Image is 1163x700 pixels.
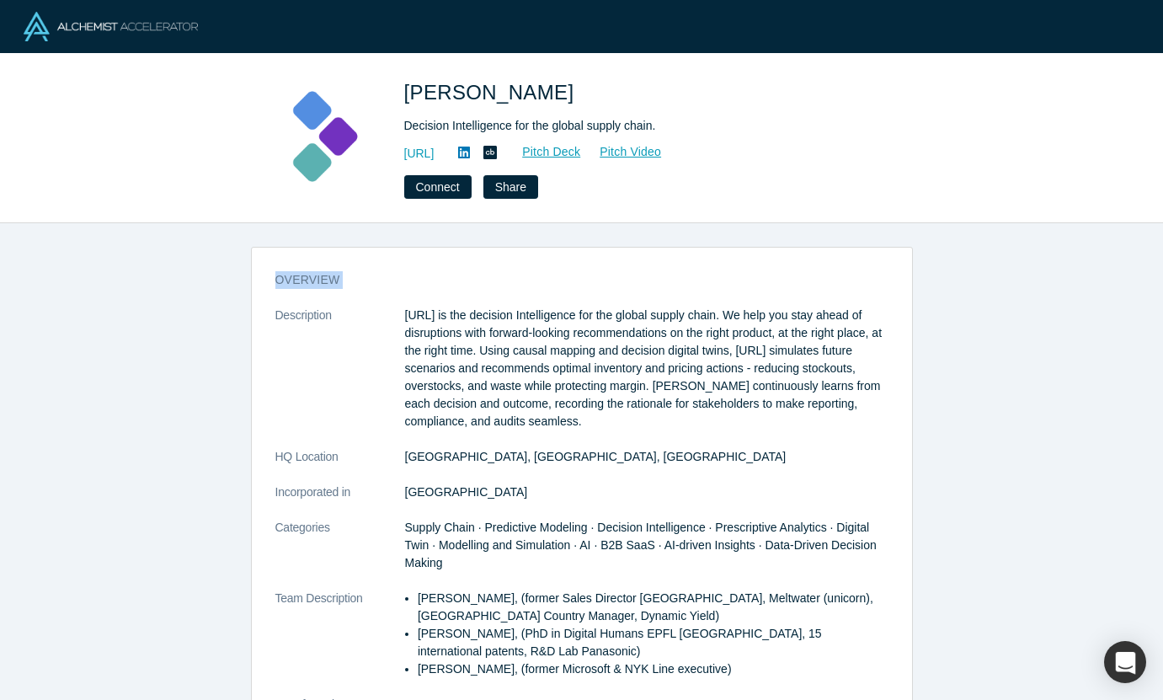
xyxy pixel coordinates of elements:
[405,521,877,569] span: Supply Chain · Predictive Modeling · Decision Intelligence · Prescriptive Analytics · Digital Twi...
[483,175,538,199] button: Share
[418,590,888,625] li: [PERSON_NAME], (former Sales Director [GEOGRAPHIC_DATA], Meltwater (unicorn), [GEOGRAPHIC_DATA] C...
[404,145,435,163] a: [URL]
[263,77,381,195] img: Kimaru AI's Logo
[405,307,888,430] p: [URL] is the decision Intelligence for the global supply chain. We help you stay ahead of disrupt...
[404,117,876,135] div: Decision Intelligence for the global supply chain.
[275,484,405,519] dt: Incorporated in
[275,519,405,590] dt: Categories
[581,142,662,162] a: Pitch Video
[405,484,888,501] dd: [GEOGRAPHIC_DATA]
[275,271,865,289] h3: overview
[404,81,580,104] span: [PERSON_NAME]
[275,590,405,696] dt: Team Description
[275,448,405,484] dt: HQ Location
[24,12,198,41] img: Alchemist Logo
[418,660,888,678] li: [PERSON_NAME], (former Microsoft & NYK Line executive)
[404,175,472,199] button: Connect
[405,448,888,466] dd: [GEOGRAPHIC_DATA], [GEOGRAPHIC_DATA], [GEOGRAPHIC_DATA]
[504,142,581,162] a: Pitch Deck
[418,625,888,660] li: [PERSON_NAME], (PhD in Digital Humans EPFL [GEOGRAPHIC_DATA], 15 international patents, R&D Lab P...
[275,307,405,448] dt: Description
